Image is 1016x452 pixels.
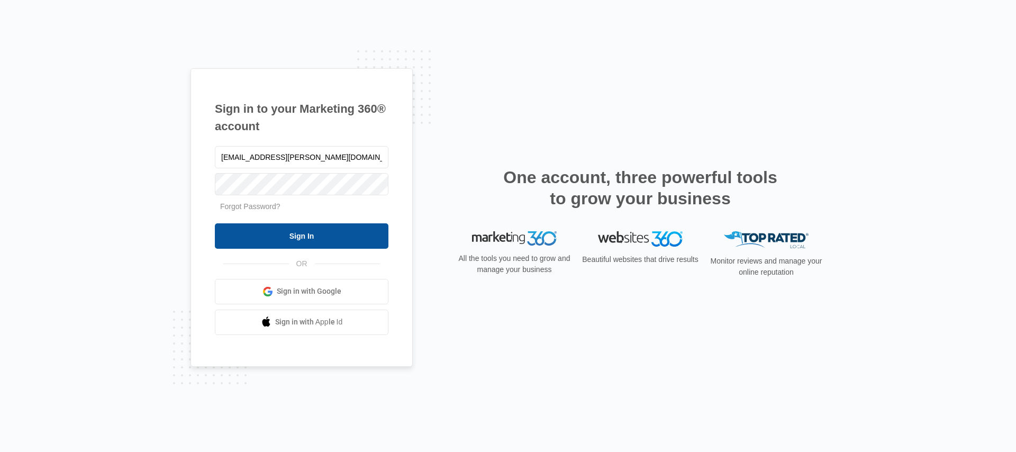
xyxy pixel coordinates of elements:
span: OR [289,258,315,269]
input: Sign In [215,223,388,249]
h2: One account, three powerful tools to grow your business [500,167,781,209]
a: Sign in with Google [215,279,388,304]
p: Monitor reviews and manage your online reputation [707,256,825,278]
img: Marketing 360 [472,231,557,246]
p: All the tools you need to grow and manage your business [455,253,574,275]
img: Websites 360 [598,231,683,247]
a: Forgot Password? [220,202,280,211]
p: Beautiful websites that drive results [581,254,700,265]
span: Sign in with Google [277,286,341,297]
a: Sign in with Apple Id [215,310,388,335]
input: Email [215,146,388,168]
img: Top Rated Local [724,231,809,249]
span: Sign in with Apple Id [275,317,343,328]
h1: Sign in to your Marketing 360® account [215,100,388,135]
